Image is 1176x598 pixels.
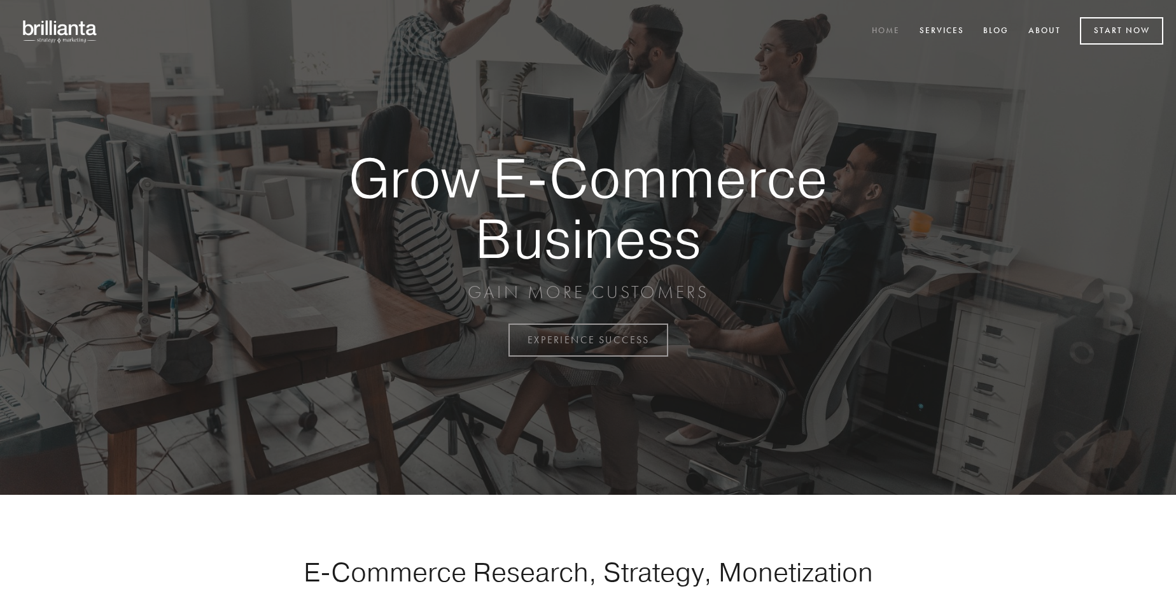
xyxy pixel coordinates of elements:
a: Home [864,21,908,42]
a: Start Now [1080,17,1163,45]
h1: E-Commerce Research, Strategy, Monetization [263,556,913,588]
p: GAIN MORE CUSTOMERS [304,281,872,304]
img: brillianta - research, strategy, marketing [13,13,108,50]
a: Blog [975,21,1017,42]
a: Services [911,21,972,42]
strong: Grow E-Commerce Business [304,148,872,268]
a: EXPERIENCE SUCCESS [508,324,668,357]
a: About [1020,21,1069,42]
